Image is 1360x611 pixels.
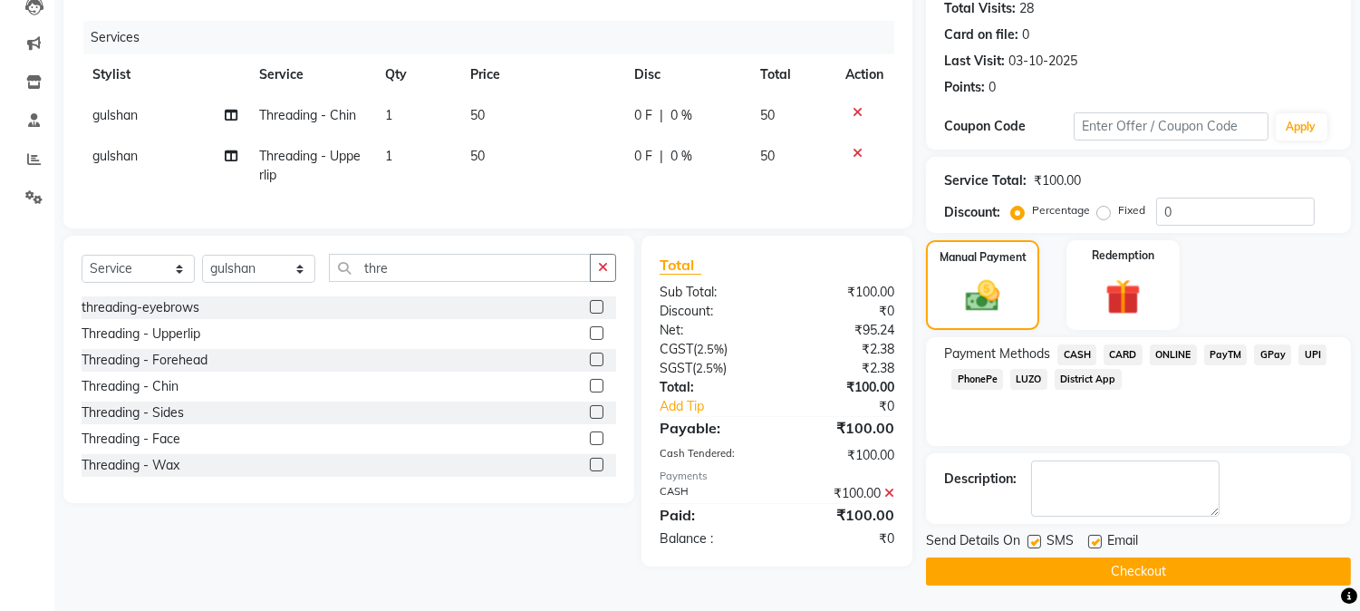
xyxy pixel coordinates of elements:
label: Percentage [1032,202,1090,218]
div: Total: [646,378,777,397]
span: 2.5% [696,361,723,375]
div: ₹0 [777,302,909,321]
div: Service Total: [944,171,1027,190]
th: Action [834,54,894,95]
span: ONLINE [1150,344,1197,365]
span: SGST [660,360,692,376]
div: CASH [646,484,777,503]
div: ₹100.00 [1034,171,1081,190]
div: ( ) [646,340,777,359]
span: Send Details On [926,531,1020,554]
div: Discount: [944,203,1000,222]
th: Price [459,54,623,95]
div: Payments [660,469,894,484]
div: Balance : [646,529,777,548]
span: PayTM [1204,344,1248,365]
div: Threading - Wax [82,456,179,475]
div: ₹2.38 [777,340,909,359]
span: Threading - Upperlip [259,148,361,183]
span: 0 F [634,147,652,166]
div: ₹0 [799,397,909,416]
span: 1 [385,107,392,123]
div: Payable: [646,417,777,439]
div: ₹0 [777,529,909,548]
th: Service [248,54,375,95]
img: _cash.svg [955,276,1009,315]
button: Checkout [926,558,1351,586]
div: Net: [646,321,777,340]
div: Sub Total: [646,283,777,302]
label: Fixed [1118,202,1145,218]
th: Qty [374,54,458,95]
div: 03-10-2025 [1008,52,1077,71]
div: ₹100.00 [777,446,909,465]
span: LUZO [1010,369,1047,390]
input: Search or Scan [329,254,591,282]
span: 50 [470,107,485,123]
div: Threading - Chin [82,377,178,396]
span: 1 [385,148,392,164]
span: | [660,106,663,125]
div: Paid: [646,504,777,526]
span: | [660,147,663,166]
th: Disc [623,54,749,95]
div: Threading - Sides [82,403,184,422]
span: Email [1107,531,1138,554]
div: ₹100.00 [777,283,909,302]
img: _gift.svg [1095,275,1152,319]
span: Payment Methods [944,344,1050,364]
div: Points: [944,78,985,97]
span: UPI [1298,344,1326,365]
div: ₹100.00 [777,504,909,526]
div: Last Visit: [944,52,1005,71]
span: SMS [1047,531,1074,554]
span: 0 % [670,147,692,166]
span: GPay [1254,344,1291,365]
span: CGST [660,341,693,357]
div: threading-eyebrows [82,298,199,317]
div: Cash Tendered: [646,446,777,465]
input: Enter Offer / Coupon Code [1074,112,1268,141]
span: 0 % [670,106,692,125]
div: Discount: [646,302,777,321]
div: 0 [989,78,996,97]
span: CASH [1057,344,1096,365]
div: Services [83,21,908,54]
div: ( ) [646,359,777,378]
span: gulshan [92,107,138,123]
div: ₹95.24 [777,321,909,340]
span: PhonePe [951,369,1003,390]
span: Total [660,256,701,275]
span: 50 [760,148,775,164]
th: Total [749,54,835,95]
span: 2.5% [697,342,724,356]
div: Coupon Code [944,117,1074,136]
label: Redemption [1092,247,1154,264]
div: Threading - Upperlip [82,325,200,344]
span: 50 [470,148,485,164]
span: District App [1055,369,1122,390]
div: 0 [1022,25,1029,44]
span: 0 F [634,106,652,125]
span: Threading - Chin [259,107,356,123]
span: gulshan [92,148,138,164]
div: ₹100.00 [777,417,909,439]
span: CARD [1104,344,1143,365]
div: ₹2.38 [777,359,909,378]
div: Threading - Face [82,430,180,449]
label: Manual Payment [940,249,1027,266]
button: Apply [1276,113,1327,141]
div: Card on file: [944,25,1018,44]
th: Stylist [82,54,248,95]
a: Add Tip [646,397,799,416]
span: 50 [760,107,775,123]
div: ₹100.00 [777,484,909,503]
div: ₹100.00 [777,378,909,397]
div: Threading - Forehead [82,351,207,370]
div: Description: [944,470,1017,489]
